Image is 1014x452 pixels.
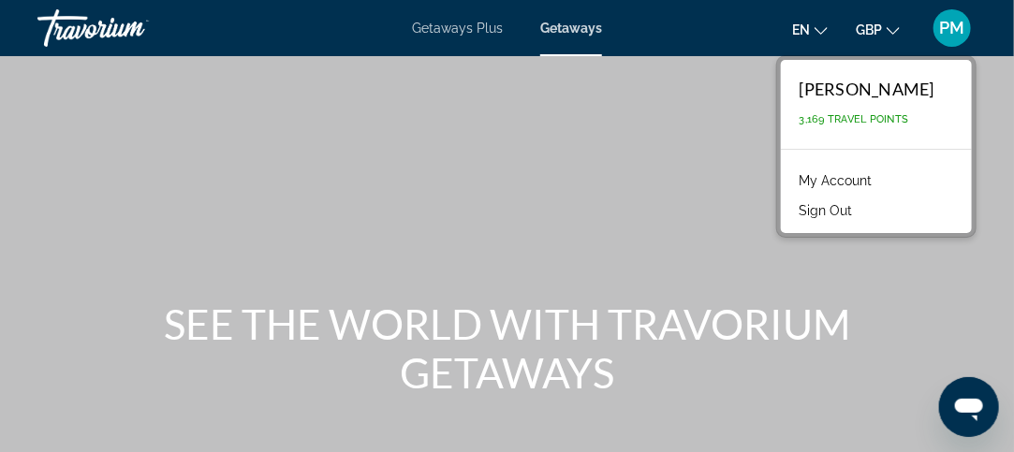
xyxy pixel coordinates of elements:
[940,19,965,37] span: PM
[540,21,602,36] a: Getaways
[412,21,503,36] a: Getaways Plus
[790,168,882,193] a: My Account
[792,16,828,43] button: Change language
[856,22,882,37] span: GBP
[792,22,810,37] span: en
[856,16,900,43] button: Change currency
[939,377,999,437] iframe: Button to launch messaging window
[800,79,934,99] div: [PERSON_NAME]
[928,8,977,48] button: User Menu
[800,113,909,125] span: 3,169 Travel Points
[37,4,225,52] a: Travorium
[790,198,862,223] button: Sign Out
[156,299,859,397] h1: SEE THE WORLD WITH TRAVORIUM GETAWAYS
